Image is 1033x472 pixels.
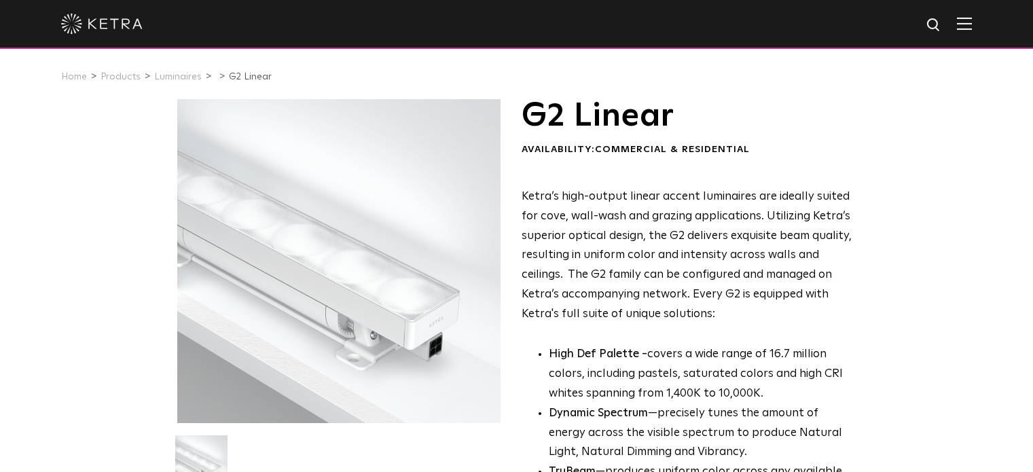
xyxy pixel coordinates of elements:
[522,187,852,325] p: Ketra’s high-output linear accent luminaires are ideally suited for cove, wall-wash and grazing a...
[957,17,972,30] img: Hamburger%20Nav.svg
[522,143,852,157] div: Availability:
[549,407,648,419] strong: Dynamic Spectrum
[549,404,852,463] li: —precisely tunes the amount of energy across the visible spectrum to produce Natural Light, Natur...
[61,14,143,34] img: ketra-logo-2019-white
[926,17,943,34] img: search icon
[61,72,87,81] a: Home
[595,145,750,154] span: Commercial & Residential
[101,72,141,81] a: Products
[522,99,852,133] h1: G2 Linear
[549,345,852,404] p: covers a wide range of 16.7 million colors, including pastels, saturated colors and high CRI whit...
[229,72,272,81] a: G2 Linear
[549,348,647,360] strong: High Def Palette -
[154,72,202,81] a: Luminaires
